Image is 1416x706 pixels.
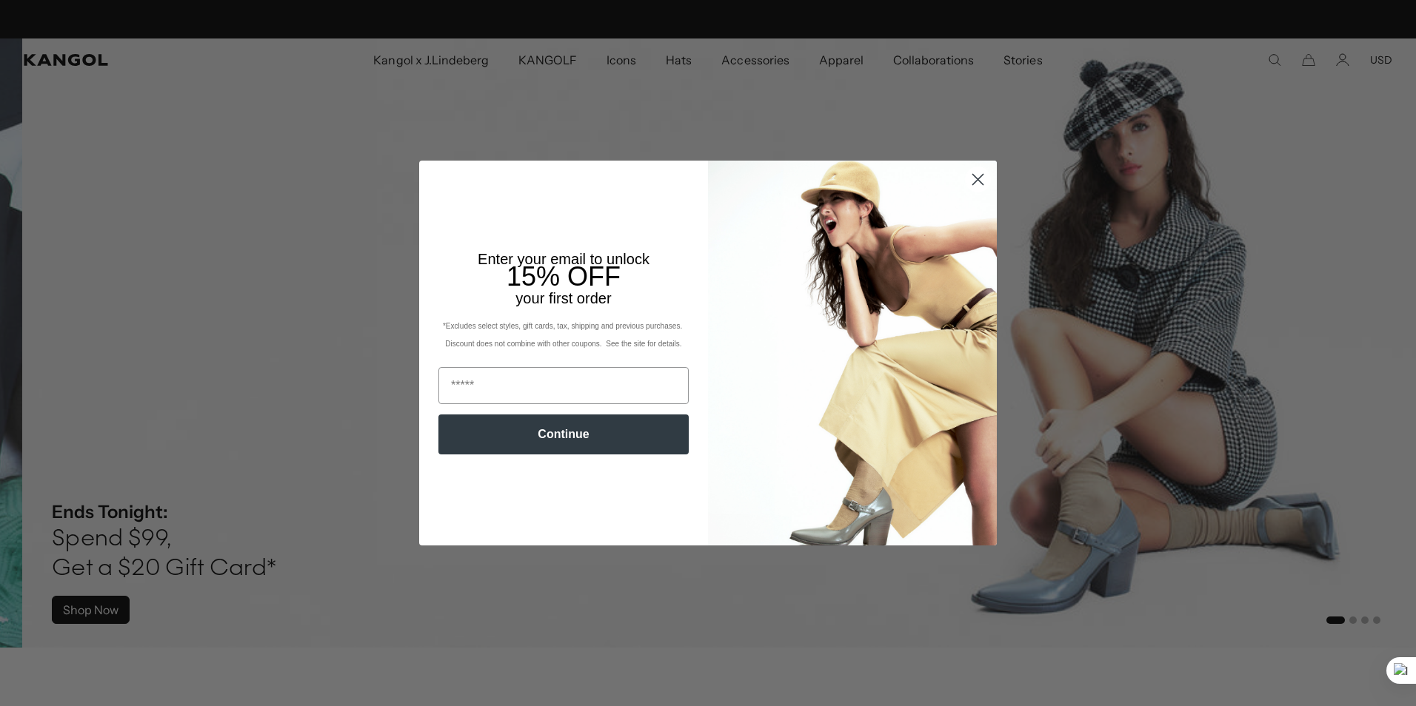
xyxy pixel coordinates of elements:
button: Close dialog [965,167,991,192]
input: Email [438,367,689,404]
span: *Excludes select styles, gift cards, tax, shipping and previous purchases. Discount does not comb... [443,322,684,348]
span: Enter your email to unlock [478,251,649,267]
span: your first order [515,290,611,306]
img: 93be19ad-e773-4382-80b9-c9d740c9197f.jpeg [708,161,997,545]
button: Continue [438,414,689,454]
span: 15% OFF [507,261,621,292]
